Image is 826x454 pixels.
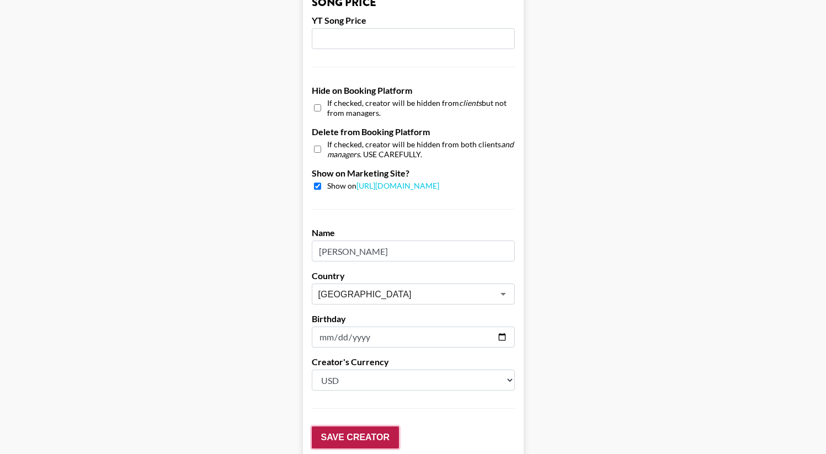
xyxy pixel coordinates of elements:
[327,140,514,159] em: and managers
[327,140,515,159] span: If checked, creator will be hidden from both clients . USE CAREFULLY.
[327,181,439,191] span: Show on
[312,85,515,96] label: Hide on Booking Platform
[312,168,515,179] label: Show on Marketing Site?
[312,313,515,324] label: Birthday
[312,270,515,281] label: Country
[312,227,515,238] label: Name
[495,286,511,302] button: Open
[327,98,515,117] span: If checked, creator will be hidden from but not from managers.
[312,426,399,448] input: Save Creator
[312,15,515,26] label: YT Song Price
[356,181,439,190] a: [URL][DOMAIN_NAME]
[459,98,482,108] em: clients
[312,356,515,367] label: Creator's Currency
[312,126,515,137] label: Delete from Booking Platform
